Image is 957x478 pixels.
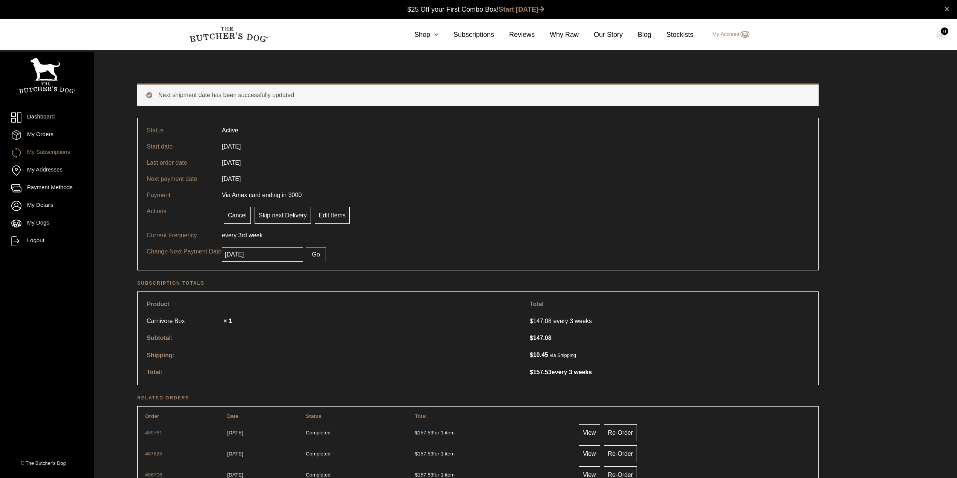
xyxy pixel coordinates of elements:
[147,231,222,240] p: Current Frequency
[11,112,83,123] a: Dashboard
[579,445,600,462] a: View
[604,445,637,462] a: Re-Order
[227,472,243,478] time: 1748066654
[705,30,749,39] a: My Account
[415,413,426,419] span: Total
[415,430,418,436] span: $
[530,369,533,375] span: $
[651,30,693,40] a: Stockists
[217,123,243,138] td: Active
[137,279,819,287] h2: Subscription totals
[579,424,600,441] a: View
[936,30,946,40] img: TBD_Cart-Empty.png
[525,296,814,312] th: Total
[303,422,411,443] td: Completed
[142,171,217,187] td: Next payment date
[525,313,814,329] td: every 3 weeks
[145,472,162,478] a: View order number 86706
[11,148,83,158] a: My Subscriptions
[306,413,322,419] span: Status
[217,171,245,187] td: [DATE]
[623,30,651,40] a: Blog
[306,247,326,262] button: Go
[19,58,75,94] img: TBD_Portrait_Logo_White.png
[255,207,311,224] a: Skip next Delivery
[142,364,525,380] th: Total:
[499,6,544,13] a: Start [DATE]
[941,27,948,35] div: 0
[217,138,245,155] td: [DATE]
[494,30,535,40] a: Reviews
[227,413,238,419] span: Date
[137,83,819,106] div: Next shipment date has been successfully updated
[530,369,552,375] span: 157.53
[11,165,83,176] a: My Addresses
[415,472,418,478] span: $
[530,352,548,358] span: 10.45
[145,430,162,436] a: View order number 89781
[530,352,533,358] span: $
[227,451,243,457] time: 1749708309
[11,201,83,211] a: My Details
[223,318,232,324] strong: × 1
[415,451,418,457] span: $
[222,192,302,198] span: Via Amex card ending in 3000
[142,187,217,203] td: Payment
[530,318,533,324] span: $
[147,317,222,326] a: Carnivore Box
[530,335,552,341] span: 147.08
[604,424,637,441] a: Re-Order
[530,335,533,341] span: $
[147,247,222,256] p: Change Next Payment Date
[535,30,579,40] a: Why Raw
[142,155,217,171] td: Last order date
[11,236,83,246] a: Logout
[530,317,554,326] span: 147.08
[415,451,433,457] span: 157.53
[142,138,217,155] td: Start date
[415,472,433,478] span: 157.53
[550,352,576,358] small: via Shipping
[142,296,525,312] th: Product
[399,30,438,40] a: Shop
[579,30,623,40] a: Our Story
[412,422,573,443] td: for 1 item
[217,155,245,171] td: [DATE]
[525,364,814,380] td: every 3 weeks
[145,413,159,419] span: Order
[11,219,83,229] a: My Dogs
[303,443,411,464] td: Completed
[142,347,525,363] th: Shipping:
[944,5,949,14] a: close
[11,130,83,140] a: My Orders
[142,330,525,346] th: Subtotal:
[412,443,573,464] td: for 1 item
[222,232,247,238] span: every 3rd
[227,430,243,436] time: 1753337133
[415,430,433,436] span: 157.53
[145,451,162,457] a: View order number 87625
[142,203,217,227] td: Actions
[11,183,83,193] a: Payment Methods
[142,123,217,138] td: Status
[438,30,494,40] a: Subscriptions
[137,394,819,402] h2: Related orders
[249,232,262,238] span: week
[315,207,350,224] a: Edit Items
[224,207,251,224] a: Cancel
